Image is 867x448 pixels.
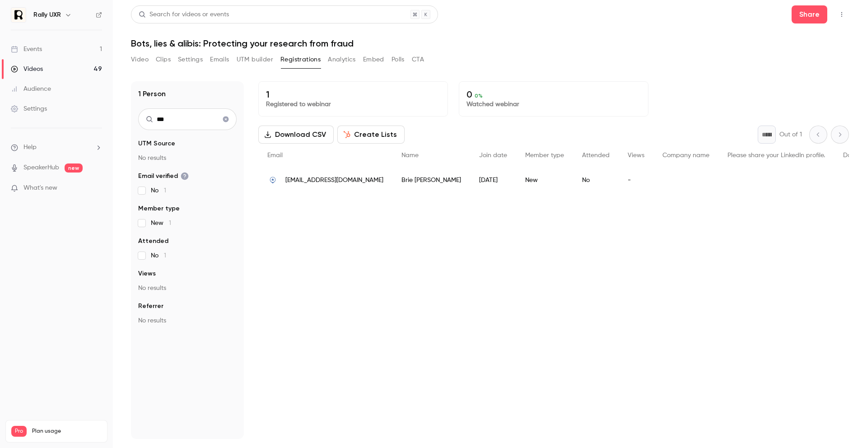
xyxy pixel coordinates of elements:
[11,426,27,437] span: Pro
[138,139,237,325] section: facet-groups
[525,152,564,159] span: Member type
[392,168,470,193] div: Brie [PERSON_NAME]
[280,52,321,67] button: Registrations
[470,168,516,193] div: [DATE]
[131,52,149,67] button: Video
[266,100,440,109] p: Registered to webinar
[138,204,180,213] span: Member type
[11,65,43,74] div: Videos
[11,84,51,93] div: Audience
[267,152,283,159] span: Email
[779,130,802,139] p: Out of 1
[138,139,175,148] span: UTM Source
[178,52,203,67] button: Settings
[138,172,189,181] span: Email verified
[219,112,233,126] button: Clear search
[337,126,405,144] button: Create Lists
[466,100,641,109] p: Watched webinar
[138,302,163,311] span: Referrer
[392,52,405,67] button: Polls
[32,428,102,435] span: Plan usage
[23,143,37,152] span: Help
[138,316,237,325] p: No results
[237,52,273,67] button: UTM builder
[11,8,26,22] img: Rally UXR
[151,219,171,228] span: New
[138,89,166,99] h1: 1 Person
[11,143,102,152] li: help-dropdown-opener
[23,183,57,193] span: What's new
[363,52,384,67] button: Embed
[164,187,166,194] span: 1
[258,126,334,144] button: Download CSV
[156,52,171,67] button: Clips
[138,237,168,246] span: Attended
[138,284,237,293] p: No results
[11,104,47,113] div: Settings
[401,152,419,159] span: Name
[628,152,644,159] span: Views
[662,152,709,159] span: Company name
[23,163,59,173] a: SpeakerHub
[412,52,424,67] button: CTA
[11,45,42,54] div: Events
[475,93,483,99] span: 0 %
[727,152,825,159] span: Please share your LinkedIn profile.
[834,7,849,22] button: Top Bar Actions
[328,52,356,67] button: Analytics
[65,163,83,173] span: new
[267,175,278,186] img: fbsdata.com
[151,251,166,260] span: No
[138,269,156,278] span: Views
[139,10,229,19] div: Search for videos or events
[138,154,237,163] p: No results
[466,89,641,100] p: 0
[151,186,166,195] span: No
[285,176,383,185] span: [EMAIL_ADDRESS][DOMAIN_NAME]
[210,52,229,67] button: Emails
[479,152,507,159] span: Join date
[91,184,102,192] iframe: Noticeable Trigger
[266,89,440,100] p: 1
[33,10,61,19] h6: Rally UXR
[169,220,171,226] span: 1
[792,5,827,23] button: Share
[573,168,619,193] div: No
[619,168,653,193] div: -
[164,252,166,259] span: 1
[131,38,849,49] h1: Bots, lies & alibis: Protecting your research from fraud
[582,152,610,159] span: Attended
[516,168,573,193] div: New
